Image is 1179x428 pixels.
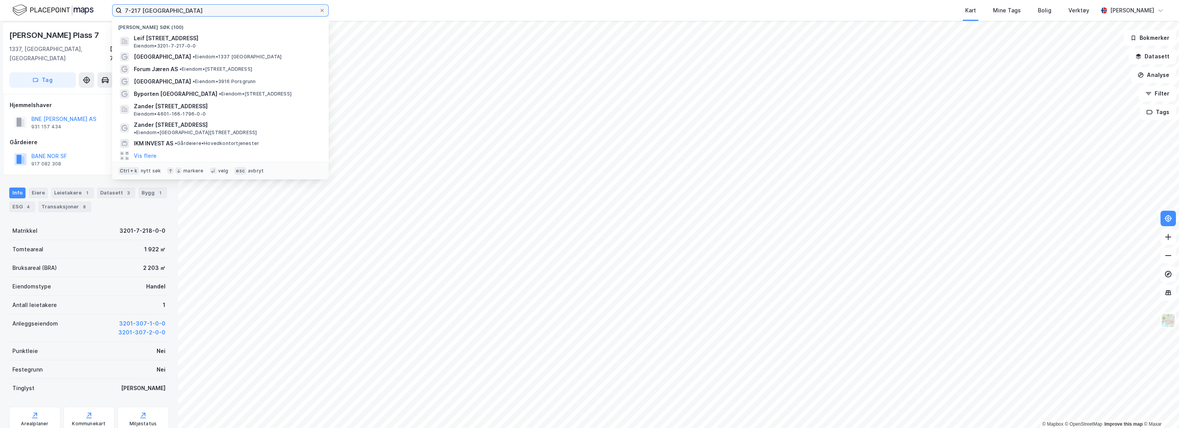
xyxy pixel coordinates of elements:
iframe: Chat Widget [1140,391,1179,428]
div: Arealplaner [21,421,48,427]
div: [PERSON_NAME] [121,384,166,393]
a: Improve this map [1104,421,1143,427]
div: 3 [125,189,132,197]
div: [PERSON_NAME] Plass 7 [9,29,101,41]
div: 1 922 ㎡ [144,245,166,254]
div: Nei [157,346,166,356]
div: Punktleie [12,346,38,356]
div: Verktøy [1068,6,1089,15]
div: [PERSON_NAME] søk (100) [112,18,329,32]
div: Bolig [1038,6,1051,15]
div: Anleggseiendom [12,319,58,328]
button: Vis flere [134,151,157,160]
span: • [179,66,182,72]
input: Søk på adresse, matrikkel, gårdeiere, leietakere eller personer [122,5,319,16]
div: Nei [157,365,166,374]
span: IKM INVEST AS [134,139,173,148]
span: Eiendom • 1337 [GEOGRAPHIC_DATA] [193,54,282,60]
span: Gårdeiere • Hovedkontortjenester [175,140,259,147]
div: 1 [156,189,164,197]
div: Tinglyst [12,384,34,393]
div: esc [234,167,246,175]
div: Kart [965,6,976,15]
div: Ctrl + k [118,167,139,175]
span: Eiendom • 4601-166-1796-0-0 [134,111,206,117]
div: Gårdeiere [10,138,168,147]
button: Filter [1139,86,1176,101]
div: Info [9,188,26,198]
div: 931 157 434 [31,124,61,130]
span: [GEOGRAPHIC_DATA] [134,52,191,61]
span: • [175,140,177,146]
div: velg [218,168,229,174]
div: 917 082 308 [31,161,61,167]
button: Tags [1140,104,1176,120]
div: Eiendomstype [12,282,51,291]
div: Festegrunn [12,365,43,374]
button: Datasett [1129,49,1176,64]
div: 1337, [GEOGRAPHIC_DATA], [GEOGRAPHIC_DATA] [9,44,110,63]
button: Tag [9,72,76,88]
a: Mapbox [1042,421,1063,427]
div: avbryt [248,168,264,174]
a: OpenStreetMap [1065,421,1102,427]
img: logo.f888ab2527a4732fd821a326f86c7f29.svg [12,3,94,17]
div: Bygg [138,188,167,198]
div: 4 [24,203,32,211]
span: Eiendom • 3916 Porsgrunn [193,78,256,85]
div: 1 [163,300,166,310]
span: Forum Jæren AS [134,65,178,74]
div: Bruksareal (BRA) [12,263,57,273]
div: Transaksjoner [38,201,91,212]
span: Eiendom • [STREET_ADDRESS] [179,66,252,72]
span: Eiendom • [GEOGRAPHIC_DATA][STREET_ADDRESS] [134,130,257,136]
span: • [193,78,195,84]
div: 8 [80,203,88,211]
div: Mine Tags [993,6,1021,15]
div: Antall leietakere [12,300,57,310]
button: Analyse [1131,67,1176,83]
div: ESG [9,201,35,212]
img: Z [1161,313,1176,328]
span: • [134,130,136,135]
span: Eiendom • 3201-7-217-0-0 [134,43,196,49]
div: 2 203 ㎡ [143,263,166,273]
div: [GEOGRAPHIC_DATA], 7/218 [110,44,169,63]
span: Zander [STREET_ADDRESS] [134,102,319,111]
div: Kontrollprogram for chat [1140,391,1179,428]
div: 1 [83,189,91,197]
div: Datasett [97,188,135,198]
div: [PERSON_NAME] [1110,6,1154,15]
button: 3201-307-2-0-0 [118,328,166,337]
button: Bokmerker [1124,30,1176,46]
div: markere [183,168,203,174]
div: Kommunekart [72,421,106,427]
span: • [219,91,221,97]
div: Miljøstatus [130,421,157,427]
span: Leif [STREET_ADDRESS] [134,34,319,43]
div: Handel [146,282,166,291]
div: nytt søk [141,168,161,174]
div: Leietakere [51,188,94,198]
div: Matrikkel [12,226,38,235]
span: Eiendom • [STREET_ADDRESS] [219,91,292,97]
div: Tomteareal [12,245,43,254]
button: 3201-307-1-0-0 [119,319,166,328]
span: • [193,54,195,60]
span: [GEOGRAPHIC_DATA] [134,77,191,86]
div: Eiere [29,188,48,198]
div: Hjemmelshaver [10,101,168,110]
span: Zander [STREET_ADDRESS] [134,120,208,130]
div: 3201-7-218-0-0 [119,226,166,235]
span: Byporten [GEOGRAPHIC_DATA] [134,89,217,99]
